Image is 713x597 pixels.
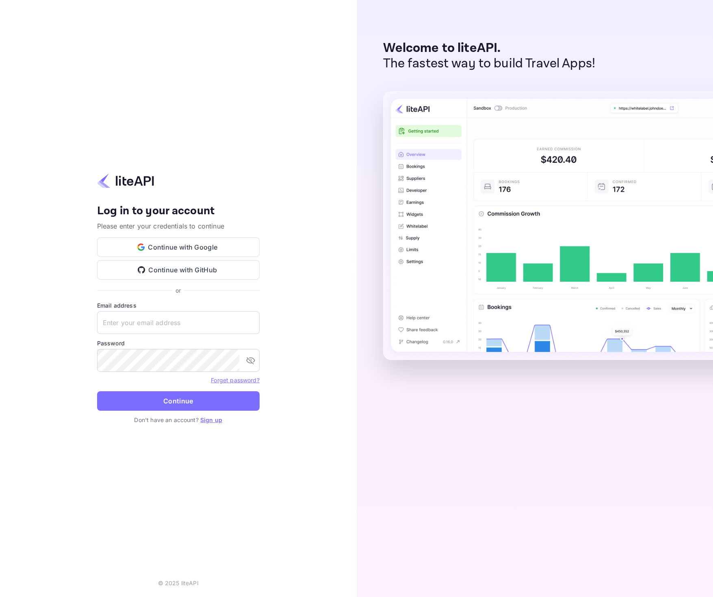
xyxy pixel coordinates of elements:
label: Email address [97,301,260,310]
button: Continue [97,391,260,411]
a: Forget password? [211,377,259,384]
button: Continue with GitHub [97,260,260,280]
a: Sign up [200,416,222,423]
a: Forget password? [211,376,259,384]
button: toggle password visibility [243,352,259,369]
p: The fastest way to build Travel Apps! [383,56,596,71]
h4: Log in to your account [97,204,260,218]
button: Continue with Google [97,237,260,257]
p: © 2025 liteAPI [158,579,199,587]
img: liteapi [97,173,154,189]
p: Don't have an account? [97,416,260,424]
p: or [176,286,181,295]
input: Enter your email address [97,311,260,334]
p: Please enter your credentials to continue [97,221,260,231]
p: Welcome to liteAPI. [383,41,596,56]
label: Password [97,339,260,347]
